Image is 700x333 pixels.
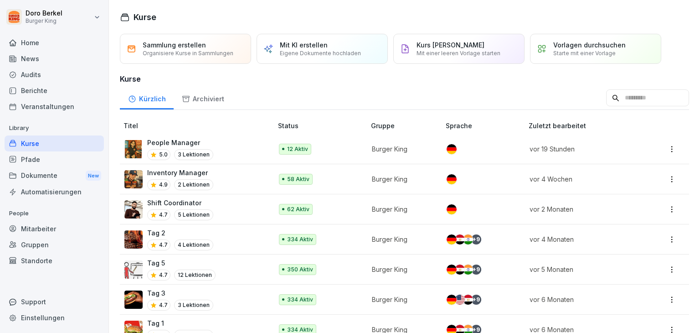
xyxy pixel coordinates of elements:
[174,149,213,160] p: 3 Lektionen
[159,301,168,309] p: 4.7
[26,10,62,17] p: Doro Berkel
[174,86,232,109] a: Archiviert
[147,228,213,238] p: Tag 2
[372,204,431,214] p: Burger King
[530,204,637,214] p: vor 2 Monaten
[280,41,328,49] p: Mit KI erstellen
[287,235,313,244] p: 334 Aktiv
[159,181,168,189] p: 4.9
[159,211,168,219] p: 4.7
[120,86,174,109] a: Kürzlich
[5,83,104,99] a: Berichte
[5,67,104,83] a: Audits
[143,50,233,57] p: Organisiere Kurse in Sammlungen
[174,270,216,281] p: 12 Lektionen
[134,11,156,23] h1: Kurse
[174,209,213,220] p: 5 Lektionen
[287,205,309,213] p: 62 Aktiv
[5,35,104,51] a: Home
[5,167,104,184] div: Dokumente
[463,234,473,245] img: in.svg
[124,260,143,279] img: vy1vuzxsdwx3e5y1d1ft51l0.png
[471,295,481,305] div: + 9
[471,265,481,275] div: + 9
[447,295,457,305] img: de.svg
[159,151,168,159] p: 5.0
[417,50,500,57] p: Mit einer leeren Vorlage starten
[471,234,481,245] div: + 9
[5,294,104,310] div: Support
[372,295,431,304] p: Burger King
[287,296,313,304] p: 334 Aktiv
[147,168,213,177] p: Inventory Manager
[278,121,367,130] p: Status
[147,138,213,147] p: People Manager
[174,300,213,311] p: 3 Lektionen
[455,265,465,275] img: eg.svg
[5,135,104,151] a: Kurse
[372,174,431,184] p: Burger King
[5,310,104,326] a: Einstellungen
[553,41,626,49] p: Vorlagen durchsuchen
[455,295,465,305] img: us.svg
[159,241,168,249] p: 4.7
[86,171,101,181] div: New
[124,200,143,219] img: q4kvd0p412g56irxfxn6tm8s.png
[447,265,457,275] img: de.svg
[446,121,525,130] p: Sprache
[372,265,431,274] p: Burger King
[287,145,308,153] p: 12 Aktiv
[5,206,104,221] p: People
[5,221,104,237] a: Mitarbeiter
[372,144,431,154] p: Burger King
[124,121,274,130] p: Titel
[147,288,213,298] p: Tag 3
[124,230,143,249] img: hzkj8u8nkg09zk50ub0d0otk.png
[159,271,168,279] p: 4.7
[455,234,465,245] img: eg.svg
[143,41,206,49] p: Sammlung erstellen
[447,234,457,245] img: de.svg
[447,174,457,184] img: de.svg
[174,239,213,250] p: 4 Lektionen
[5,151,104,167] a: Pfade
[120,73,689,84] h3: Kurse
[147,318,213,328] p: Tag 1
[5,51,104,67] a: News
[287,265,313,274] p: 350 Aktiv
[5,99,104,114] a: Veranstaltungen
[280,50,361,57] p: Eigene Dokumente hochladen
[147,258,216,268] p: Tag 5
[530,265,637,274] p: vor 5 Monaten
[372,234,431,244] p: Burger King
[5,253,104,269] div: Standorte
[124,291,143,309] img: cq6tslmxu1pybroki4wxmcwi.png
[530,144,637,154] p: vor 19 Stunden
[463,265,473,275] img: in.svg
[26,18,62,24] p: Burger King
[5,167,104,184] a: DokumenteNew
[529,121,648,130] p: Zuletzt bearbeitet
[417,41,484,49] p: Kurs [PERSON_NAME]
[147,198,213,208] p: Shift Coordinator
[447,144,457,154] img: de.svg
[124,170,143,188] img: o1h5p6rcnzw0lu1jns37xjxx.png
[530,174,637,184] p: vor 4 Wochen
[530,295,637,304] p: vor 6 Monaten
[174,179,213,190] p: 2 Lektionen
[124,140,143,158] img: xc3x9m9uz5qfs93t7kmvoxs4.png
[371,121,442,130] p: Gruppe
[5,237,104,253] a: Gruppen
[530,234,637,244] p: vor 4 Monaten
